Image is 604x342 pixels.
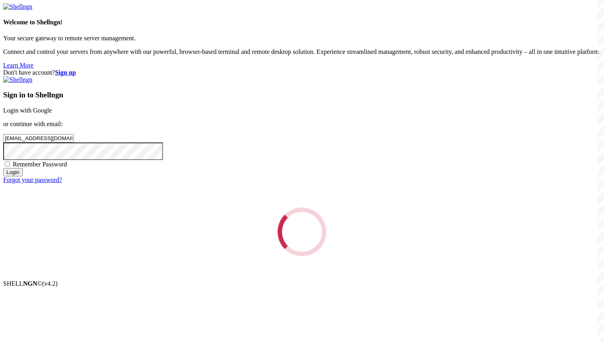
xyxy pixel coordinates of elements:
[42,280,58,287] span: 4.2.0
[3,107,52,114] a: Login with Google
[3,121,601,128] p: or continue with email:
[3,62,34,69] a: Learn More
[5,161,10,166] input: Remember Password
[3,3,32,10] img: Shellngn
[3,19,601,26] h4: Welcome to Shellngn!
[3,48,601,55] p: Connect and control your servers from anywhere with our powerful, browser-based terminal and remo...
[55,69,76,76] a: Sign up
[3,76,32,83] img: Shellngn
[275,205,328,258] div: Loading...
[13,161,67,168] span: Remember Password
[23,280,38,287] b: NGN
[3,91,601,99] h3: Sign in to Shellngn
[3,280,58,287] span: SHELL ©
[3,168,23,176] input: Login
[3,176,62,183] a: Forgot your password?
[3,35,601,42] p: Your secure gateway to remote server management.
[3,69,601,76] div: Don't have account?
[3,134,74,142] input: Email address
